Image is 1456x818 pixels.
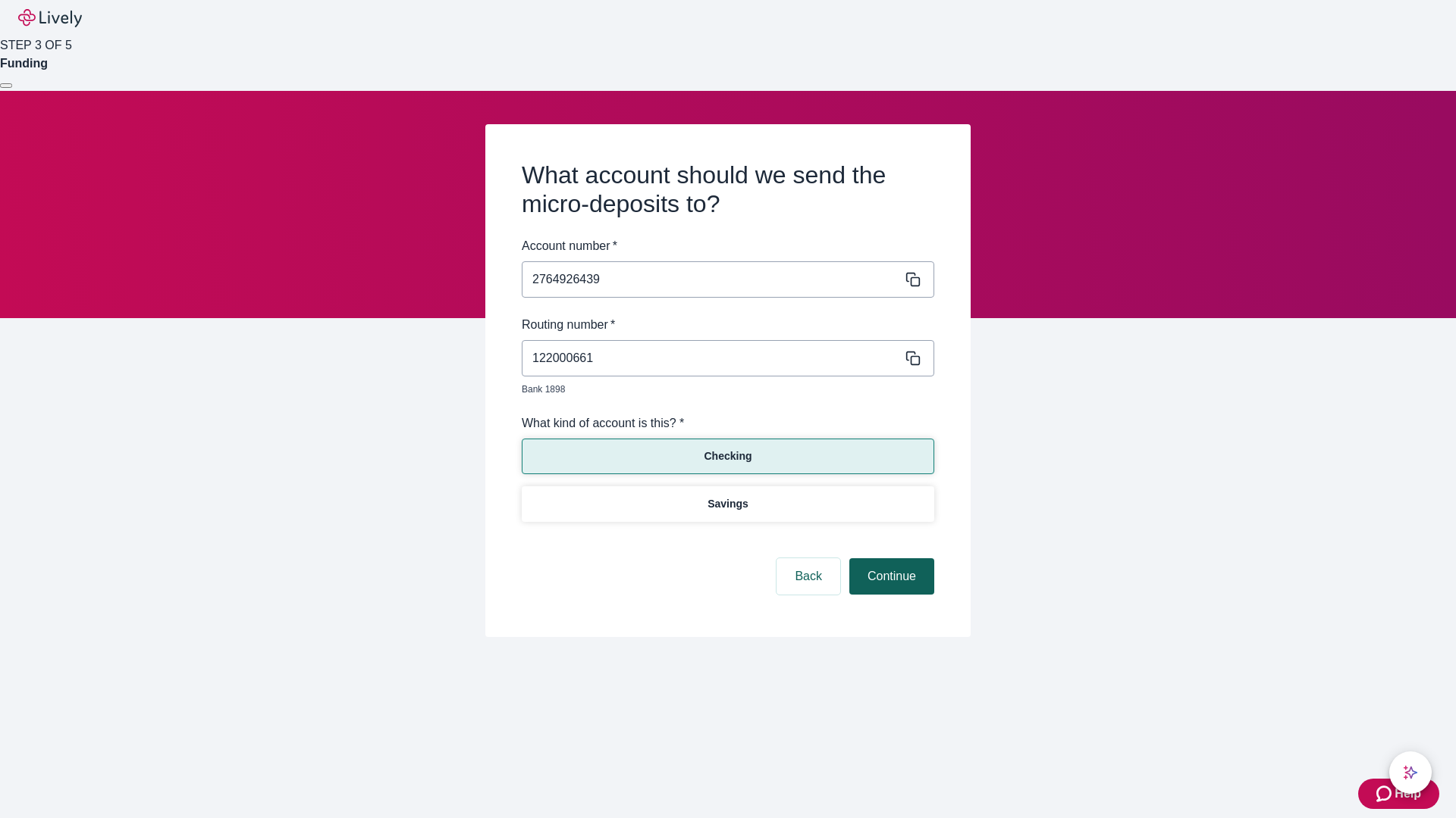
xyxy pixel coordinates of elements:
[522,414,684,432] label: What kind of account is this? *
[1358,779,1439,809] button: Zendesk support iconHelp
[905,272,921,287] svg: Copy to clipboard
[1376,785,1395,803] svg: Zendesk support icon
[1403,765,1418,780] svg: Lively AI Assistant
[522,486,934,522] button: Savings
[522,237,617,255] label: Account number
[1395,785,1421,803] span: Help
[708,496,748,512] p: Savings
[522,382,924,396] p: Bank 1898
[902,348,924,369] button: Copy message content to clipboard
[704,448,752,464] p: Checking
[18,9,82,27] img: Lively
[522,316,615,334] label: Routing number
[1389,751,1432,794] button: chat
[522,439,934,474] button: Checking
[522,161,934,219] h2: What account should we send the micro-deposits to?
[777,558,840,595] button: Back
[902,269,924,290] button: Copy message content to clipboard
[905,351,921,366] svg: Copy to clipboard
[849,558,934,595] button: Continue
